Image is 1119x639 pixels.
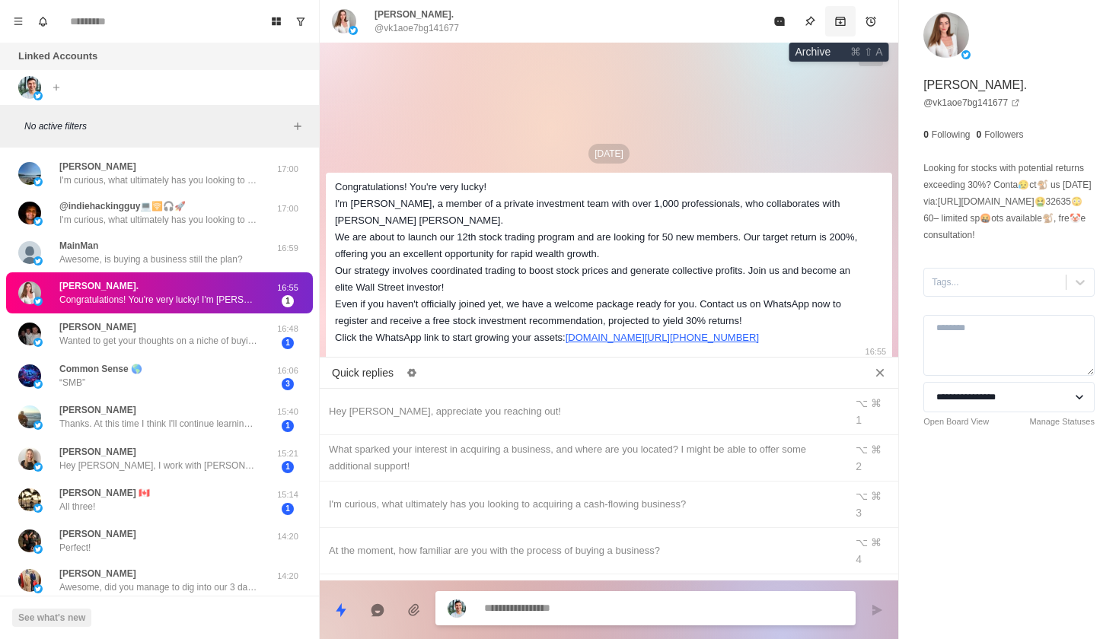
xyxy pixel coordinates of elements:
[59,486,150,500] p: [PERSON_NAME] 🇨🇦
[856,488,889,521] div: ⌥ ⌘ 3
[18,488,41,511] img: picture
[566,332,759,343] a: [DOMAIN_NAME][URL][PHONE_NUMBER]
[18,529,41,552] img: picture
[18,569,41,592] img: picture
[33,256,43,265] img: picture
[1029,415,1095,428] a: Manage Statuses
[59,580,257,594] p: Awesome, did you manage to dig into our 3 day challenge?
[329,542,836,559] div: At the moment, how familiar are you with the process of buying a business?
[18,447,41,470] img: picture
[33,297,43,306] img: picture
[269,570,307,583] p: 14:20
[59,403,136,417] p: [PERSON_NAME]
[33,504,43,513] img: picture
[856,534,889,567] div: ⌥ ⌘ 4
[923,160,1095,243] p: Looking for stocks with potential returns exceeding 30%? Conta😥ct🐒 us [DATE] via:[URL][DOMAIN_NAM...
[282,337,294,349] span: 1
[59,500,95,513] p: All three!
[59,376,85,389] p: “SMB”
[18,49,97,64] p: Linked Accounts
[764,6,795,37] button: Mark as read
[326,595,356,625] button: Quick replies
[269,447,307,460] p: 15:21
[59,213,257,227] p: I'm curious, what ultimately has you looking to acquiring a cash-flowing business?
[329,441,836,475] div: What sparked your interest in acquiring a business, and where are you located? I might be able to...
[18,364,41,387] img: picture
[33,584,43,593] img: picture
[269,364,307,377] p: 16:06
[332,365,394,381] p: Quick replies
[59,334,257,348] p: Wanted to get your thoughts on a niche of buying businesses. Think there’s room to scale but I’ve...
[932,128,971,141] p: Following
[18,405,41,428] img: picture
[269,323,307,335] p: 16:48
[269,202,307,215] p: 17:00
[59,199,186,213] p: @indiehackingguy💻🛜🎧🚀
[795,6,825,37] button: Pin
[59,459,257,472] p: Hey [PERSON_NAME], I work with [PERSON_NAME] and we’re running a special offer this month: get 4 ...
[33,380,43,389] img: picture
[269,530,307,543] p: 14:20
[59,320,136,334] p: [PERSON_NAME]
[282,295,294,307] span: 1
[862,595,892,625] button: Send message
[335,179,859,346] div: Congratulations! You're very lucky! I'm [PERSON_NAME], a member of a private investment team with...
[59,253,243,266] p: Awesome, is buying a business still the plan?
[18,76,41,99] img: picture
[282,378,294,390] span: 3
[866,343,887,360] p: 16:55
[282,461,294,473] span: 1
[33,91,43,100] img: picture
[59,239,98,253] p: MainMan
[33,463,43,472] img: picture
[59,279,139,293] p: [PERSON_NAME].
[329,496,836,513] div: I'm curious, what ultimately has you looking to acquiring a cash-flowing business?
[18,241,41,264] img: picture
[282,503,294,515] span: 1
[30,9,55,33] button: Notifications
[33,338,43,347] img: picture
[269,163,307,176] p: 17:00
[59,541,91,555] p: Perfect!
[59,173,257,187] p: I'm curious, what ultimately has you looking to acquiring a cash-flowing business?
[923,12,969,58] img: picture
[33,217,43,226] img: picture
[923,128,929,141] p: 0
[289,117,307,135] button: Add filters
[375,21,459,35] p: @vk1aoe7bg141677
[59,527,136,541] p: [PERSON_NAME]
[375,8,454,21] p: [PERSON_NAME].
[856,6,886,37] button: Add reminder
[59,417,257,431] p: Thanks. At this time I think I'll continue learning a bit on my own but I'll be in touch if I'm i...
[329,403,836,420] div: Hey [PERSON_NAME], appreciate you reaching out!
[269,281,307,294] p: 16:55
[18,202,41,224] img: picture
[349,26,358,35] img: picture
[269,405,307,418] p: 15:40
[59,160,136,173] p: [PERSON_NAME]
[59,445,136,459] p: [PERSON_NAME]
[33,545,43,554] img: picture
[923,96,1020,110] a: @vk1aoe7bg141677
[399,595,429,625] button: Add media
[856,395,889,428] div: ⌥ ⌘ 1
[269,488,307,501] p: 15:14
[282,420,294,432] span: 1
[18,323,41,345] img: picture
[868,361,892,385] button: Close quick replies
[923,76,1027,94] p: [PERSON_NAME].
[18,162,41,185] img: picture
[12,609,91,627] button: See what's new
[24,119,289,133] p: No active filters
[6,9,30,33] button: Menu
[923,415,989,428] a: Open Board View
[984,128,1023,141] p: Followers
[588,144,630,164] p: [DATE]
[289,9,313,33] button: Show unread conversations
[825,6,856,37] button: Archive
[47,78,65,97] button: Add account
[59,293,257,307] p: Congratulations! You're very lucky! I'm [PERSON_NAME], a member of a private investment team with...
[269,242,307,255] p: 16:59
[961,50,971,59] img: picture
[332,9,356,33] img: picture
